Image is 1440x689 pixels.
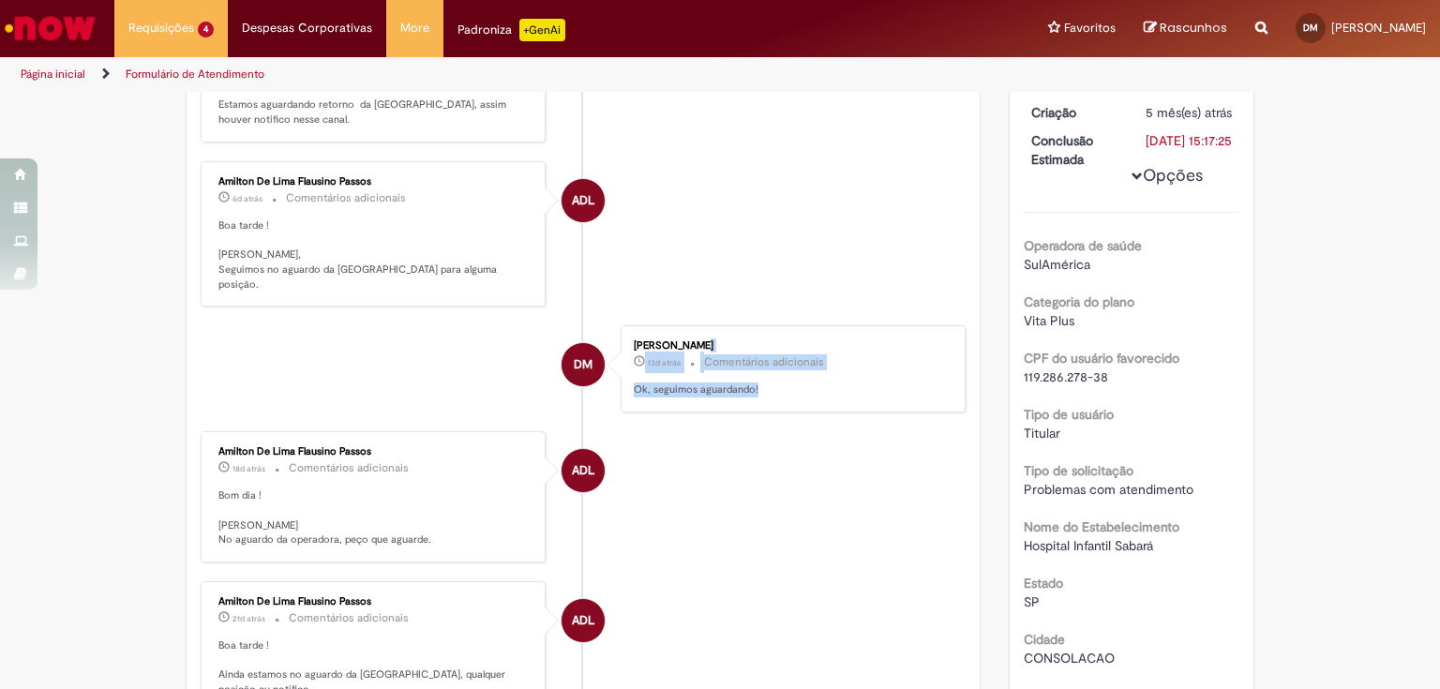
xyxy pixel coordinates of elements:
a: Página inicial [21,67,85,82]
div: [DATE] 15:17:25 [1146,131,1233,150]
span: Requisições [128,19,194,37]
span: DM [574,342,592,387]
span: SP [1024,593,1040,610]
span: Vita Plus [1024,312,1074,329]
small: Comentários adicionais [289,460,409,476]
span: 4 [198,22,214,37]
time: 08/08/2025 14:31:09 [232,613,265,624]
b: Cidade [1024,631,1065,648]
span: 13d atrás [648,357,681,368]
small: Comentários adicionais [704,354,824,370]
p: +GenAi [519,19,565,41]
span: DM [1303,22,1318,34]
time: 15/08/2025 16:44:36 [648,357,681,368]
div: Amilton De Lima Flausino Passos [218,596,531,607]
span: Titular [1024,425,1060,442]
span: More [400,19,429,37]
img: ServiceNow [2,9,98,47]
b: Tipo de solicitação [1024,462,1133,479]
span: ADL [572,178,594,223]
div: Amilton De Lima Flausino Passos [218,446,531,457]
div: Amilton De Lima Flausino Passos [562,599,605,642]
b: CPF do usuário favorecido [1024,350,1179,367]
span: Hospital Infantil Sabará [1024,537,1153,554]
div: Daniela Morais [562,343,605,386]
b: Operadora de saúde [1024,237,1142,254]
time: 25/03/2025 12:50:15 [1146,104,1232,121]
div: Amilton De Lima Flausino Passos [562,179,605,222]
span: 18d atrás [232,463,265,474]
time: 11/08/2025 11:57:55 [232,463,265,474]
ul: Trilhas de página [14,57,946,92]
p: Bom dia ! Estamos aguardando retorno da [GEOGRAPHIC_DATA], assim houver notifico nesse canal. [218,68,531,127]
dt: Criação [1017,103,1132,122]
div: Amilton De Lima Flausino Passos [218,176,531,187]
b: Categoria do plano [1024,293,1134,310]
div: 25/03/2025 12:50:15 [1146,103,1233,122]
b: Tipo de usuário [1024,406,1114,423]
time: 22/08/2025 16:31:32 [232,193,262,204]
div: [PERSON_NAME] [634,340,946,352]
p: Ok, seguimos aguardando! [634,382,946,397]
span: 6d atrás [232,193,262,204]
small: Comentários adicionais [286,190,406,206]
span: 5 mês(es) atrás [1146,104,1232,121]
span: CONSOLACAO [1024,650,1115,667]
span: Favoritos [1064,19,1116,37]
dt: Conclusão Estimada [1017,131,1132,169]
span: 119.286.278-38 [1024,368,1108,385]
p: Boa tarde ! [PERSON_NAME], Seguimos no aguardo da [GEOGRAPHIC_DATA] para alguma posição. [218,218,531,292]
p: Bom dia ! [PERSON_NAME] No aguardo da operadora, peço que aguarde. [218,488,531,547]
span: 21d atrás [232,613,265,624]
span: Problemas com atendimento [1024,481,1193,498]
span: [PERSON_NAME] [1331,20,1426,36]
span: SulAmérica [1024,256,1090,273]
small: Comentários adicionais [289,610,409,626]
b: Estado [1024,575,1063,592]
div: Amilton De Lima Flausino Passos [562,449,605,492]
b: Nome do Estabelecimento [1024,518,1179,535]
span: Rascunhos [1160,19,1227,37]
a: Rascunhos [1144,20,1227,37]
a: Formulário de Atendimento [126,67,264,82]
div: Padroniza [457,19,565,41]
span: ADL [572,448,594,493]
span: Despesas Corporativas [242,19,372,37]
span: ADL [572,598,594,643]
